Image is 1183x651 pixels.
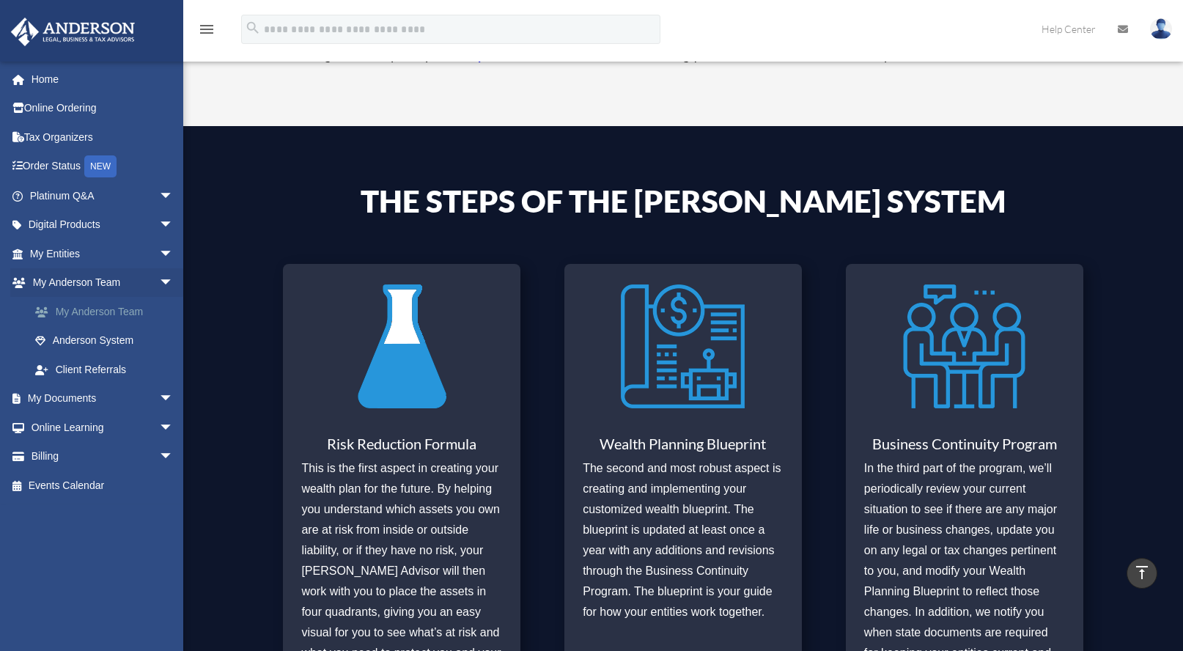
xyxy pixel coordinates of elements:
a: Home [10,65,196,94]
a: Online Learningarrow_drop_down [10,413,196,442]
a: My Anderson Teamarrow_drop_down [10,268,196,298]
a: My Anderson Team [21,297,196,326]
a: Digital Productsarrow_drop_down [10,210,196,240]
a: My Entitiesarrow_drop_down [10,239,196,268]
a: My Documentsarrow_drop_down [10,384,196,413]
span: arrow_drop_down [159,181,188,211]
a: vertical_align_top [1127,558,1157,589]
a: Order StatusNEW [10,152,196,182]
span: arrow_drop_down [159,442,188,472]
i: vertical_align_top [1133,564,1151,581]
img: User Pic [1150,18,1172,40]
a: Client Referrals [21,355,196,384]
h3: Risk Reduction Formula [301,436,502,458]
span: arrow_drop_down [159,413,188,443]
h3: Business Continuity Program [864,436,1065,458]
a: Anderson System [21,326,188,356]
a: menu [198,26,215,38]
i: menu [198,21,215,38]
h4: The Steps of the [PERSON_NAME] System [287,185,1079,224]
img: Anderson Advisors Platinum Portal [7,18,139,46]
i: search [245,20,261,36]
a: Platinum Q&Aarrow_drop_down [10,181,196,210]
h3: Wealth Planning Blueprint [583,436,784,458]
a: Online Ordering [10,94,196,123]
p: The second and most robust aspect is creating and implementing your customized wealth blueprint. ... [583,458,784,622]
a: Billingarrow_drop_down [10,442,196,471]
img: Business Continuity Program [902,275,1026,418]
a: Events Calendar [10,471,196,500]
a: Tax Organizers [10,122,196,152]
span: arrow_drop_down [159,384,188,414]
div: NEW [84,155,117,177]
img: Wealth Planning Blueprint [621,275,745,418]
span: arrow_drop_down [159,239,188,269]
span: arrow_drop_down [159,210,188,240]
span: arrow_drop_down [159,268,188,298]
img: Risk Reduction Formula [340,275,464,418]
